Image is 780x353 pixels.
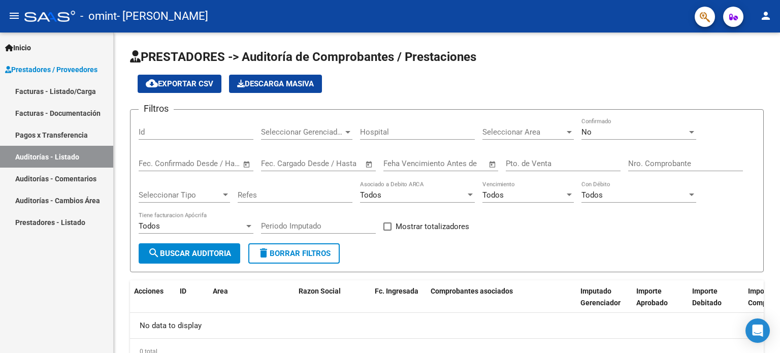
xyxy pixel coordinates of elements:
span: Fc. Ingresada [375,287,418,295]
datatable-header-cell: Area [209,280,280,325]
input: Fecha fin [311,159,361,168]
span: Imputado Gerenciador [580,287,621,307]
span: Seleccionar Gerenciador [261,127,343,137]
app-download-masive: Descarga masiva de comprobantes (adjuntos) [229,75,322,93]
button: Descarga Masiva [229,75,322,93]
datatable-header-cell: Acciones [130,280,176,325]
span: Descarga Masiva [237,79,314,88]
button: Open calendar [487,158,499,170]
button: Borrar Filtros [248,243,340,264]
datatable-header-cell: Razon Social [295,280,371,325]
div: Open Intercom Messenger [745,318,770,343]
div: No data to display [130,313,764,338]
span: Todos [360,190,381,200]
span: Prestadores / Proveedores [5,64,97,75]
span: Comprobantes asociados [431,287,513,295]
button: Buscar Auditoria [139,243,240,264]
span: Seleccionar Tipo [139,190,221,200]
mat-icon: search [148,247,160,259]
span: Acciones [134,287,164,295]
span: Mostrar totalizadores [396,220,469,233]
mat-icon: menu [8,10,20,22]
span: Exportar CSV [146,79,213,88]
span: Buscar Auditoria [148,249,231,258]
span: Todos [581,190,603,200]
span: ID [180,287,186,295]
h3: Filtros [139,102,174,116]
span: Borrar Filtros [257,249,331,258]
span: - [PERSON_NAME] [117,5,208,27]
span: Razon Social [299,287,341,295]
datatable-header-cell: Importe Debitado [688,280,744,325]
span: Area [213,287,228,295]
mat-icon: cloud_download [146,77,158,89]
span: Inicio [5,42,31,53]
mat-icon: delete [257,247,270,259]
span: Seleccionar Area [482,127,565,137]
button: Exportar CSV [138,75,221,93]
span: Todos [139,221,160,231]
input: Fecha inicio [261,159,302,168]
input: Fecha fin [189,159,238,168]
span: PRESTADORES -> Auditoría de Comprobantes / Prestaciones [130,50,476,64]
span: Importe Debitado [692,287,722,307]
span: Importe Aprobado [636,287,668,307]
button: Open calendar [364,158,375,170]
datatable-header-cell: Fc. Ingresada [371,280,427,325]
span: Todos [482,190,504,200]
button: Open calendar [241,158,253,170]
datatable-header-cell: Imputado Gerenciador [576,280,632,325]
datatable-header-cell: ID [176,280,209,325]
input: Fecha inicio [139,159,180,168]
mat-icon: person [760,10,772,22]
datatable-header-cell: Importe Aprobado [632,280,688,325]
span: - omint [80,5,117,27]
datatable-header-cell: Comprobantes asociados [427,280,576,325]
span: No [581,127,592,137]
